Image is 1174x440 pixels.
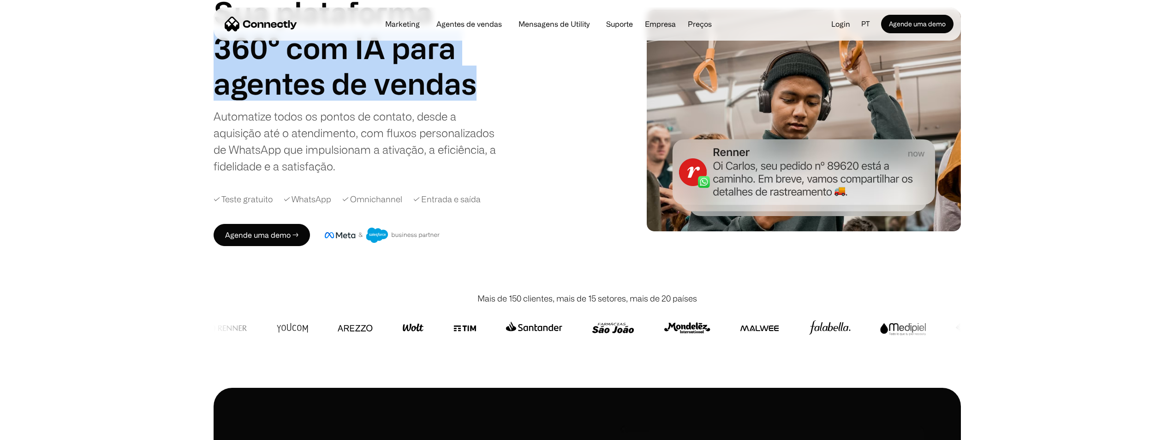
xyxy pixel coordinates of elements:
h1: agentes de vendas [214,66,490,101]
div: ✓ Omnichannel [342,193,402,205]
aside: Language selected: Português (Brasil) [9,423,55,437]
div: pt [861,17,870,31]
div: Automatize todos os pontos de contato, desde a aquisição até o atendimento, com fluxos personaliz... [214,108,504,175]
a: Mensagens de Utility [511,20,597,28]
div: ✓ WhatsApp [284,193,331,205]
div: Empresa [642,18,679,30]
a: Suporte [599,20,640,28]
a: Agende uma demo → [214,224,310,246]
a: Agentes de vendas [429,20,509,28]
div: ✓ Entrada e saída [413,193,481,205]
a: home [225,17,297,31]
div: Mais de 150 clientes, mais de 15 setores, mais de 20 países [477,292,697,305]
div: ✓ Teste gratuito [214,193,273,205]
div: carousel [214,66,490,101]
ul: Language list [18,424,55,437]
div: 1 of 4 [214,66,490,101]
a: Agende uma demo [881,15,954,33]
img: Meta e crachá de parceiro de negócios do Salesforce. [325,228,440,243]
div: Empresa [645,18,676,30]
div: pt [858,17,881,31]
a: Marketing [378,20,427,28]
a: Login [824,17,858,31]
a: Preços [680,20,719,28]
